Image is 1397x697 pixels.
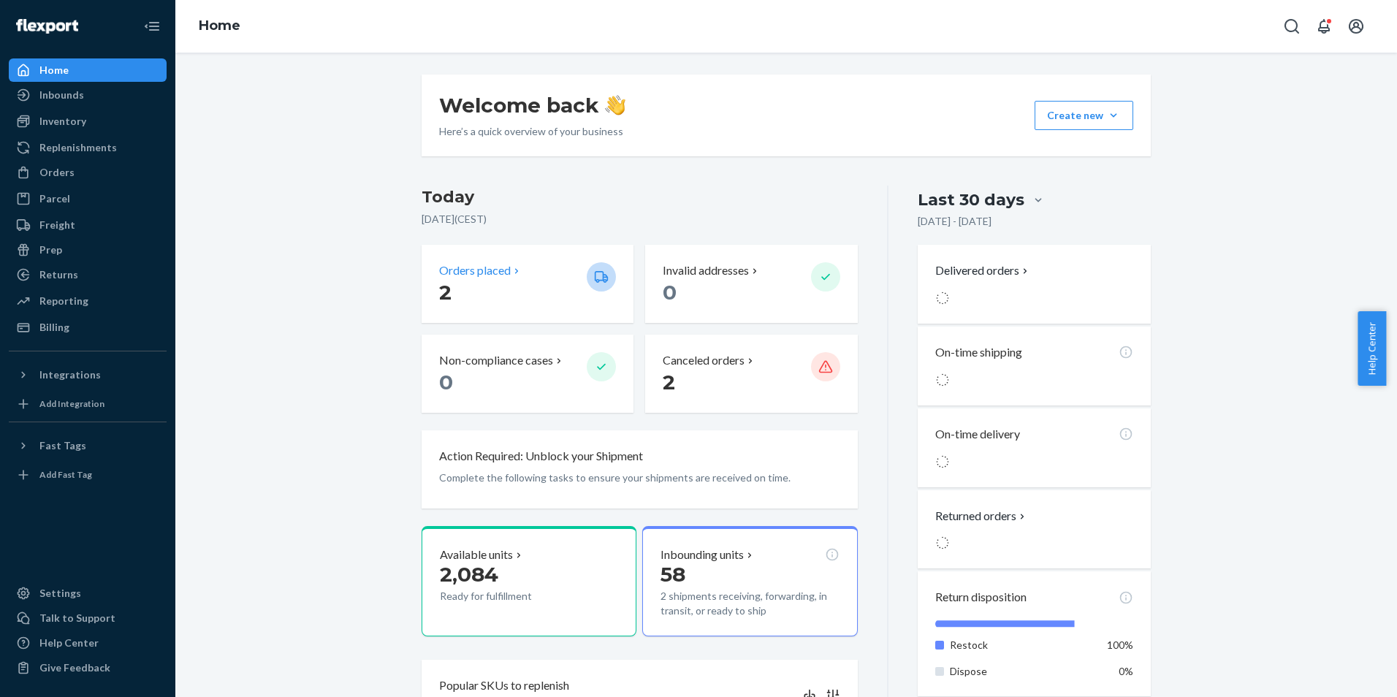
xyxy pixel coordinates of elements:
a: Orders [9,161,167,184]
div: Parcel [39,191,70,206]
p: On-time shipping [935,344,1022,361]
div: Freight [39,218,75,232]
a: Settings [9,582,167,605]
a: Home [199,18,240,34]
button: Help Center [1358,311,1386,386]
a: Help Center [9,631,167,655]
button: Give Feedback [9,656,167,679]
p: Invalid addresses [663,262,749,279]
div: Inbounds [39,88,84,102]
button: Open notifications [1309,12,1339,41]
img: Flexport logo [16,19,78,34]
div: Prep [39,243,62,257]
span: 0% [1119,665,1133,677]
span: 2 [663,370,675,395]
div: Give Feedback [39,660,110,675]
a: Billing [9,316,167,339]
div: Settings [39,586,81,601]
ol: breadcrumbs [187,5,252,47]
p: Non-compliance cases [439,352,553,369]
div: Fast Tags [39,438,86,453]
span: 0 [439,370,453,395]
p: Inbounding units [661,546,744,563]
a: Add Fast Tag [9,463,167,487]
p: Complete the following tasks to ensure your shipments are received on time. [439,471,840,485]
div: Add Integration [39,397,104,410]
p: Here’s a quick overview of your business [439,124,625,139]
button: Invalid addresses 0 [645,245,857,323]
button: Orders placed 2 [422,245,633,323]
p: Popular SKUs to replenish [439,677,569,694]
button: Non-compliance cases 0 [422,335,633,413]
a: Freight [9,213,167,237]
p: [DATE] ( CEST ) [422,212,858,226]
button: Open account menu [1341,12,1371,41]
button: Inbounding units582 shipments receiving, forwarding, in transit, or ready to ship [642,526,857,637]
img: hand-wave emoji [605,95,625,115]
div: Orders [39,165,75,180]
button: Returned orders [935,508,1028,525]
a: Replenishments [9,136,167,159]
p: Restock [950,638,1094,652]
div: Inventory [39,114,86,129]
div: Returns [39,267,78,282]
a: Parcel [9,187,167,210]
button: Close Navigation [137,12,167,41]
div: Add Fast Tag [39,468,92,481]
span: 2,084 [440,562,498,587]
p: On-time delivery [935,426,1020,443]
p: Available units [440,546,513,563]
button: Integrations [9,363,167,386]
p: Action Required: Unblock your Shipment [439,448,643,465]
a: Add Integration [9,392,167,416]
h1: Welcome back [439,92,625,118]
a: Inbounds [9,83,167,107]
p: 2 shipments receiving, forwarding, in transit, or ready to ship [661,589,839,618]
p: Ready for fulfillment [440,589,575,603]
p: Dispose [950,664,1094,679]
p: Canceled orders [663,352,745,369]
p: Return disposition [935,589,1027,606]
button: Open Search Box [1277,12,1306,41]
button: Create new [1035,101,1133,130]
button: Canceled orders 2 [645,335,857,413]
div: Talk to Support [39,611,115,625]
h3: Today [422,186,858,209]
div: Replenishments [39,140,117,155]
a: Reporting [9,289,167,313]
button: Fast Tags [9,434,167,457]
div: Home [39,63,69,77]
span: 2 [439,280,452,305]
a: Prep [9,238,167,262]
a: Returns [9,263,167,286]
span: 0 [663,280,677,305]
div: Last 30 days [918,188,1024,211]
button: Delivered orders [935,262,1031,279]
p: Orders placed [439,262,511,279]
span: 100% [1107,639,1133,651]
div: Billing [39,320,69,335]
div: Integrations [39,367,101,382]
a: Inventory [9,110,167,133]
button: Available units2,084Ready for fulfillment [422,526,636,637]
a: Talk to Support [9,606,167,630]
p: [DATE] - [DATE] [918,214,991,229]
div: Reporting [39,294,88,308]
a: Home [9,58,167,82]
span: 58 [661,562,685,587]
div: Help Center [39,636,99,650]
